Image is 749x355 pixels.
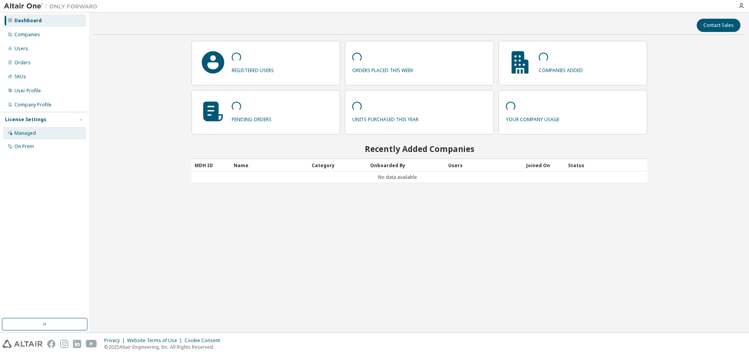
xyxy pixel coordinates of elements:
[14,143,34,150] div: On Prem
[506,114,559,123] p: your company usage
[5,117,46,123] div: License Settings
[14,18,42,24] div: Dashboard
[526,159,562,171] div: Joined On
[14,74,26,80] div: SKUs
[14,88,41,94] div: User Profile
[232,114,272,123] p: pending orders
[47,340,55,348] img: facebook.svg
[352,114,419,123] p: units purchased this year
[697,19,740,32] button: Contact Sales
[14,60,31,66] div: Orders
[192,144,648,154] h2: Recently Added Companies
[4,2,101,10] img: Altair One
[14,32,40,38] div: Companies
[312,159,364,171] div: Category
[185,337,225,344] div: Cookie Consent
[60,340,68,348] img: instagram.svg
[568,159,601,171] div: Status
[370,159,442,171] div: Onboarded By
[448,159,520,171] div: Users
[104,344,225,350] p: © 2025 Altair Engineering, Inc. All Rights Reserved.
[104,337,127,344] div: Privacy
[73,340,81,348] img: linkedin.svg
[192,171,604,183] td: No data available
[2,340,43,348] img: altair_logo.svg
[14,46,28,52] div: Users
[14,130,36,136] div: Managed
[86,340,97,348] img: youtube.svg
[234,159,305,171] div: Name
[352,65,413,74] p: orders placed this week
[127,337,185,344] div: Website Terms of Use
[14,102,51,108] div: Company Profile
[539,65,583,74] p: companies added
[195,159,227,171] div: MDH ID
[232,65,274,74] p: registered users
